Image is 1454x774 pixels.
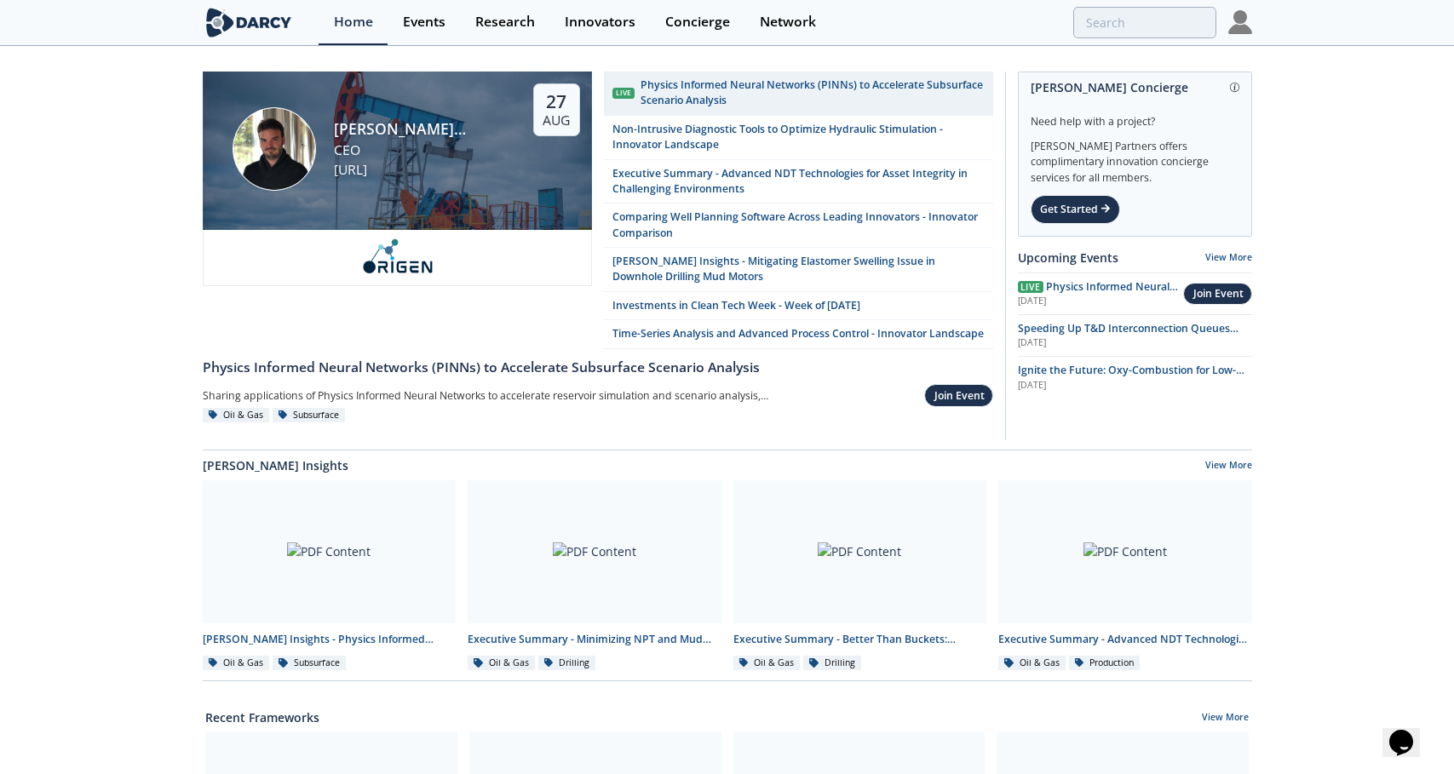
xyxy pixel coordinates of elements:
a: [PERSON_NAME] Insights [203,456,348,474]
iframe: chat widget [1382,706,1437,757]
div: [PERSON_NAME] Insights - Physics Informed Neural Networks to Accelerate Subsurface Scenario Analysis [203,632,457,647]
div: Events [403,15,445,29]
div: Subsurface [273,408,346,423]
img: Ruben Rodriguez Torrado [233,107,316,191]
a: View More [1205,459,1252,474]
a: Physics Informed Neural Networks (PINNs) to Accelerate Subsurface Scenario Analysis [203,349,993,378]
div: Oil & Gas [203,408,270,423]
div: [PERSON_NAME] Concierge [1031,72,1239,102]
a: PDF Content [PERSON_NAME] Insights - Physics Informed Neural Networks to Accelerate Subsurface Sc... [197,480,463,672]
div: Research [475,15,535,29]
input: Advanced Search [1073,7,1216,38]
div: Oil & Gas [203,656,270,671]
div: Executive Summary - Advanced NDT Technologies for Asset Integrity in Challenging Environments [998,632,1252,647]
div: Executive Summary - Minimizing NPT and Mud Costs with Automated Fluids Intelligence [468,632,721,647]
a: Comparing Well Planning Software Across Leading Innovators - Innovator Comparison [604,204,993,248]
a: Ruben Rodriguez Torrado [PERSON_NAME] [PERSON_NAME] CEO [URL] 27 Aug [203,72,592,349]
div: Drilling [538,656,596,671]
span: Live [1018,281,1043,293]
div: Oil & Gas [468,656,535,671]
div: Drilling [803,656,861,671]
a: Executive Summary - Advanced NDT Technologies for Asset Integrity in Challenging Environments [604,160,993,204]
div: Need help with a project? [1031,102,1239,129]
div: Home [334,15,373,29]
img: origen.ai.png [354,238,440,274]
div: Physics Informed Neural Networks (PINNs) to Accelerate Subsurface Scenario Analysis [203,358,993,378]
a: Live Physics Informed Neural Networks (PINNs) to Accelerate Subsurface Scenario Analysis [604,72,993,116]
a: Non-Intrusive Diagnostic Tools to Optimize Hydraulic Stimulation - Innovator Landscape [604,116,993,160]
img: Profile [1228,10,1252,34]
a: PDF Content Executive Summary - Minimizing NPT and Mud Costs with Automated Fluids Intelligence O... [462,480,727,672]
div: Sharing applications of Physics Informed Neural Networks to accelerate reservoir simulation and s... [203,384,775,408]
button: Join Event [924,384,992,407]
a: View More [1205,251,1252,263]
div: Oil & Gas [998,656,1066,671]
img: logo-wide.svg [203,8,296,37]
div: 27 [543,90,570,112]
div: Concierge [665,15,730,29]
div: [URL] [334,160,503,181]
div: [DATE] [1018,336,1252,350]
a: Upcoming Events [1018,249,1118,267]
span: Speeding Up T&D Interconnection Queues with Enhanced Software Solutions [1018,321,1238,351]
button: Join Event [1183,283,1251,306]
div: Executive Summary - Better Than Buckets: Advancing Hole Cleaning with Automated Cuttings Monitoring [733,632,987,647]
div: Live [612,88,635,99]
div: [PERSON_NAME] [PERSON_NAME] [334,118,503,140]
div: CEO [334,140,503,161]
div: Oil & Gas [733,656,801,671]
a: Live Physics Informed Neural Networks (PINNs) to Accelerate Subsurface Scenario Analysis [DATE] [1018,279,1184,308]
div: [DATE] [1018,379,1252,393]
img: information.svg [1230,83,1239,92]
a: Ignite the Future: Oxy-Combustion for Low-Carbon Power [DATE] [1018,363,1252,392]
span: Physics Informed Neural Networks (PINNs) to Accelerate Subsurface Scenario Analysis [1018,279,1178,325]
a: Investments in Clean Tech Week - Week of [DATE] [604,292,993,320]
div: Innovators [565,15,635,29]
div: Get Started [1031,195,1120,224]
a: View More [1202,711,1249,726]
div: Production [1069,656,1141,671]
div: Aug [543,112,570,129]
div: Physics Informed Neural Networks (PINNs) to Accelerate Subsurface Scenario Analysis [641,77,984,109]
a: Speeding Up T&D Interconnection Queues with Enhanced Software Solutions [DATE] [1018,321,1252,350]
a: PDF Content Executive Summary - Advanced NDT Technologies for Asset Integrity in Challenging Envi... [992,480,1258,672]
a: PDF Content Executive Summary - Better Than Buckets: Advancing Hole Cleaning with Automated Cutti... [727,480,993,672]
div: Join Event [1193,286,1244,301]
div: [PERSON_NAME] Partners offers complimentary innovation concierge services for all members. [1031,129,1239,186]
div: Subsurface [273,656,346,671]
a: Time-Series Analysis and Advanced Process Control - Innovator Landscape [604,320,993,348]
span: Ignite the Future: Oxy-Combustion for Low-Carbon Power [1018,363,1244,393]
div: Join Event [934,388,985,404]
a: Recent Frameworks [205,708,319,726]
a: [PERSON_NAME] Insights - Mitigating Elastomer Swelling Issue in Downhole Drilling Mud Motors [604,248,993,292]
div: Network [760,15,816,29]
div: [DATE] [1018,295,1184,308]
